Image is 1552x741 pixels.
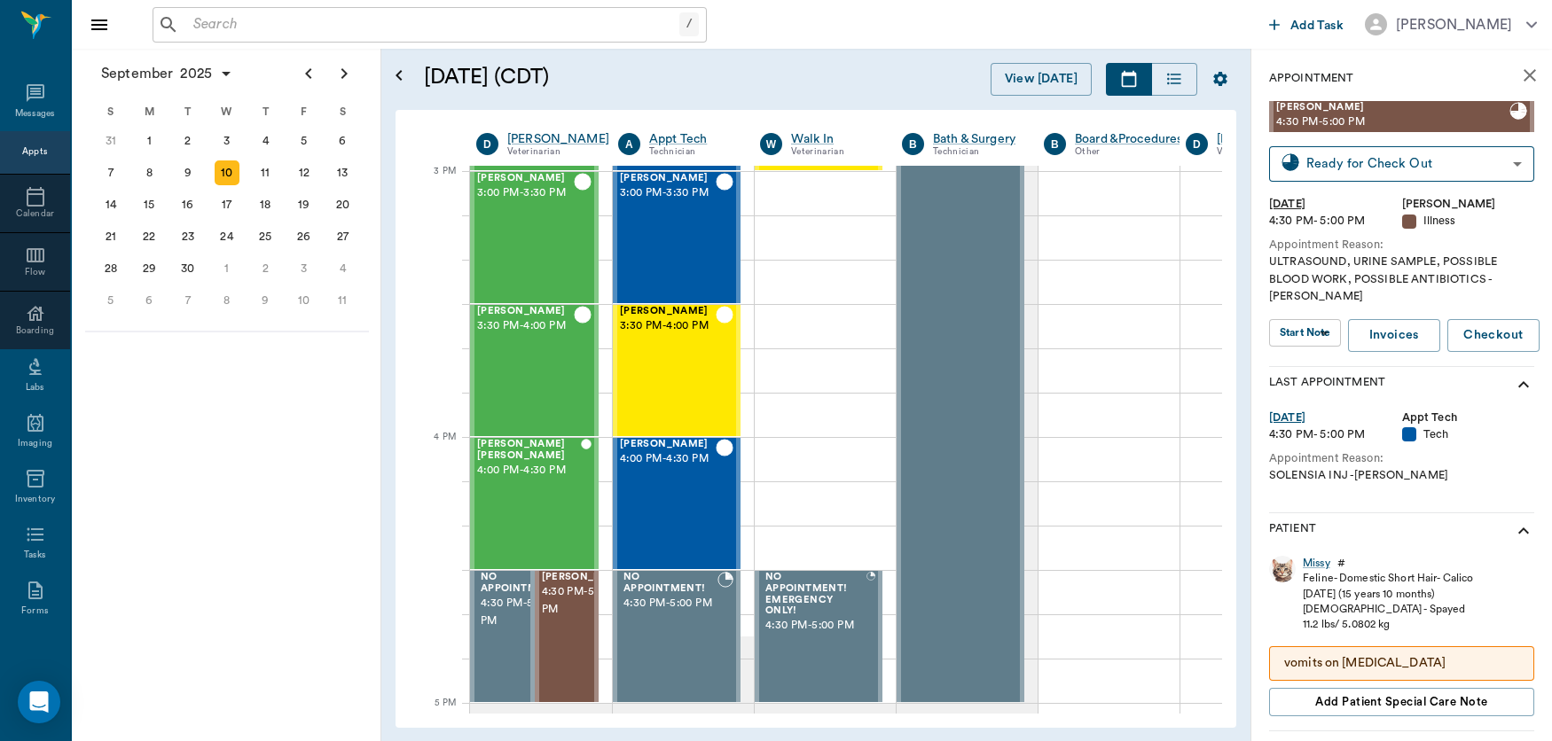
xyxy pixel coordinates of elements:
a: Appt Tech [649,130,733,148]
a: [PERSON_NAME] [1217,130,1319,148]
div: S [91,98,130,125]
div: Saturday, September 27, 2025 [330,224,355,249]
div: READY_TO_CHECKOUT, 4:30 PM - 5:00 PM [535,570,600,703]
div: Monday, October 6, 2025 [137,288,161,313]
span: [PERSON_NAME] [1276,102,1509,113]
span: 3:00 PM - 3:30 PM [477,184,574,202]
div: Saturday, September 20, 2025 [330,192,355,217]
div: [DATE] [1269,196,1402,213]
button: Previous page [291,56,326,91]
div: Tuesday, September 2, 2025 [176,129,200,153]
span: [PERSON_NAME] [620,306,716,317]
div: Friday, October 10, 2025 [292,288,317,313]
div: B [1044,133,1066,155]
div: CHECKED_OUT, 3:30 PM - 4:00 PM [613,304,741,437]
button: Open calendar [388,42,410,110]
div: Monday, September 22, 2025 [137,224,161,249]
div: Feline - Domestic Short Hair - Calico [1303,571,1474,586]
div: Imaging [18,437,52,450]
div: BOOKED, 4:30 PM - 5:00 PM [755,570,882,703]
div: Veterinarian [791,144,875,160]
p: Appointment [1269,70,1353,87]
span: 4:00 PM - 4:30 PM [477,462,581,480]
a: Missy [1303,556,1330,571]
div: Open Intercom Messenger [18,681,60,723]
div: [PERSON_NAME] [1402,196,1535,213]
span: [PERSON_NAME] [620,439,716,450]
div: Monday, September 29, 2025 [137,256,161,281]
span: 4:30 PM - 5:00 PM [542,583,631,619]
div: Thursday, October 2, 2025 [253,256,278,281]
span: 3:30 PM - 4:00 PM [620,317,716,335]
div: CHECKED_OUT, 4:00 PM - 4:30 PM [613,437,741,570]
div: Appt Tech [1402,409,1535,426]
div: Tuesday, September 9, 2025 [176,160,200,185]
span: 4:30 PM - 5:00 PM [481,595,562,630]
div: Illness [1402,213,1535,230]
div: D [476,133,498,155]
div: BOOKED, 4:30 PM - 5:00 PM [470,570,535,703]
div: Start Note [1280,323,1313,343]
div: 11.2 lbs / 5.0802 kg [1303,617,1474,632]
div: Saturday, October 4, 2025 [330,256,355,281]
button: Next page [326,56,362,91]
div: Tech [1402,426,1535,443]
div: Wednesday, October 1, 2025 [215,256,239,281]
div: CHECKED_OUT, 4:00 PM - 4:30 PM [470,437,599,570]
a: Invoices [1348,319,1440,352]
div: Thursday, September 11, 2025 [253,160,278,185]
div: Friday, September 12, 2025 [292,160,317,185]
span: 2025 [176,61,216,86]
span: NO APPOINTMENT! EMERGENCY ONLY! [765,572,866,617]
img: Profile Image [1269,556,1296,582]
a: Board &Procedures [1075,130,1183,148]
div: Thursday, September 18, 2025 [253,192,278,217]
div: CHECKED_OUT, 3:30 PM - 4:00 PM [470,304,599,437]
span: NO APPOINTMENT! [623,572,717,595]
div: Sunday, September 7, 2025 [98,160,123,185]
span: [PERSON_NAME] [477,306,574,317]
div: Thursday, October 9, 2025 [253,288,278,313]
div: Friday, September 26, 2025 [292,224,317,249]
span: Add patient Special Care Note [1315,692,1487,712]
div: Tuesday, September 16, 2025 [176,192,200,217]
div: S [323,98,362,125]
span: [PERSON_NAME] [477,173,574,184]
div: Monday, September 8, 2025 [137,160,161,185]
div: Sunday, August 31, 2025 [98,129,123,153]
span: [PERSON_NAME] [620,173,716,184]
svg: show more [1513,374,1534,395]
div: Forms [21,604,48,618]
button: Add patient Special Care Note [1269,688,1534,716]
span: 4:30 PM - 5:00 PM [765,617,866,635]
div: Messages [15,107,56,121]
div: Tuesday, September 23, 2025 [176,224,200,249]
div: D [1186,133,1208,155]
div: 4:30 PM - 5:00 PM [1269,213,1402,230]
span: 4:00 PM - 4:30 PM [620,450,716,468]
a: Walk In [791,130,875,148]
div: 4 PM [410,428,456,472]
div: CHECKED_OUT, 3:00 PM - 3:30 PM [470,171,599,304]
h5: [DATE] (CDT) [424,63,763,91]
button: September2025 [92,56,242,91]
div: Saturday, October 11, 2025 [330,288,355,313]
span: 4:30 PM - 5:00 PM [1276,113,1509,131]
span: 3:30 PM - 4:00 PM [477,317,574,335]
div: Bath & Surgery [933,130,1017,148]
p: Patient [1269,520,1316,542]
a: [PERSON_NAME] [507,130,609,148]
div: F [285,98,324,125]
div: Wednesday, September 17, 2025 [215,192,239,217]
svg: show more [1513,520,1534,542]
div: Wednesday, October 8, 2025 [215,288,239,313]
div: Appointment Reason: [1269,450,1534,467]
div: Tuesday, September 30, 2025 [176,256,200,281]
div: Monday, September 1, 2025 [137,129,161,153]
div: [DATE] (15 years 10 months) [1303,587,1474,602]
span: 3:00 PM - 3:30 PM [620,184,716,202]
div: [PERSON_NAME] [1396,14,1512,35]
